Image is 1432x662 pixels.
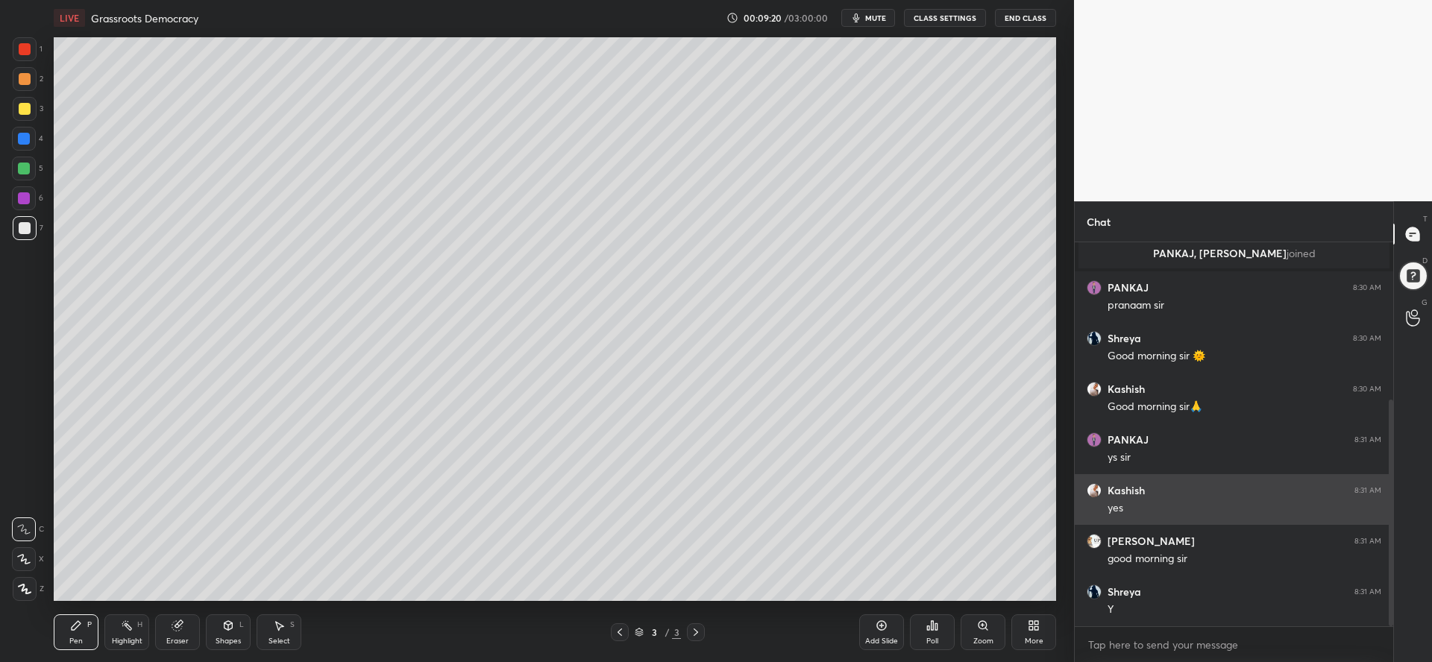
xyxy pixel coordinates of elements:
[865,637,898,645] div: Add Slide
[904,9,986,27] button: CLASS SETTINGS
[13,97,43,121] div: 3
[1087,432,1102,447] img: c7ef7531f82c46dda46a66cf32e86166.jpg
[841,9,895,27] button: mute
[13,216,43,240] div: 7
[1087,382,1102,397] img: 6e7f4f0969ad4e71a57ea66293ab3b65.jpg
[1423,213,1428,224] p: T
[1108,602,1381,617] div: Y
[54,9,85,27] div: LIVE
[1353,385,1381,394] div: 8:30 AM
[13,67,43,91] div: 2
[865,13,886,23] span: mute
[216,637,241,645] div: Shapes
[665,628,669,637] div: /
[1108,501,1381,516] div: yes
[112,637,142,645] div: Highlight
[647,628,662,637] div: 3
[1354,435,1381,444] div: 8:31 AM
[1108,349,1381,364] div: Good morning sir 🌞
[1108,450,1381,465] div: ys sir
[1087,584,1102,599] img: 3
[1108,332,1141,345] h6: Shreya
[12,157,43,180] div: 5
[1354,486,1381,495] div: 8:31 AM
[1353,334,1381,343] div: 8:30 AM
[1087,534,1102,549] img: 99e4c88d029242a49b004f656c33293f.jpg
[926,637,938,645] div: Poll
[166,637,189,645] div: Eraser
[87,621,92,628] div: P
[1108,535,1195,548] h6: [PERSON_NAME]
[1108,281,1149,294] h6: PANKAJ
[995,9,1056,27] button: End Class
[12,186,43,210] div: 6
[1087,483,1102,498] img: 6e7f4f0969ad4e71a57ea66293ab3b65.jpg
[13,37,43,61] div: 1
[1108,298,1381,313] div: pranaam sir
[137,621,142,628] div: H
[12,547,44,571] div: X
[1354,587,1381,596] div: 8:31 AM
[12,127,43,151] div: 4
[12,517,44,541] div: C
[13,577,44,601] div: Z
[1025,637,1043,645] div: More
[1087,248,1381,259] p: PANKAJ, [PERSON_NAME]
[1353,283,1381,292] div: 8:30 AM
[1108,585,1141,599] h6: Shreya
[290,621,295,628] div: S
[1287,246,1316,260] span: joined
[69,637,83,645] div: Pen
[1108,484,1145,497] h6: Kashish
[91,11,198,25] h4: Grassroots Democracy
[973,637,993,645] div: Zoom
[268,637,290,645] div: Select
[1075,242,1393,626] div: grid
[239,621,244,628] div: L
[1108,433,1149,447] h6: PANKAJ
[672,625,681,639] div: 3
[1087,280,1102,295] img: c7ef7531f82c46dda46a66cf32e86166.jpg
[1354,537,1381,546] div: 8:31 AM
[1075,202,1122,242] p: Chat
[1108,400,1381,414] div: Good morning sir🙏
[1422,255,1428,266] p: D
[1108,552,1381,567] div: good morning sir
[1087,331,1102,346] img: 3
[1108,382,1145,396] h6: Kashish
[1422,297,1428,308] p: G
